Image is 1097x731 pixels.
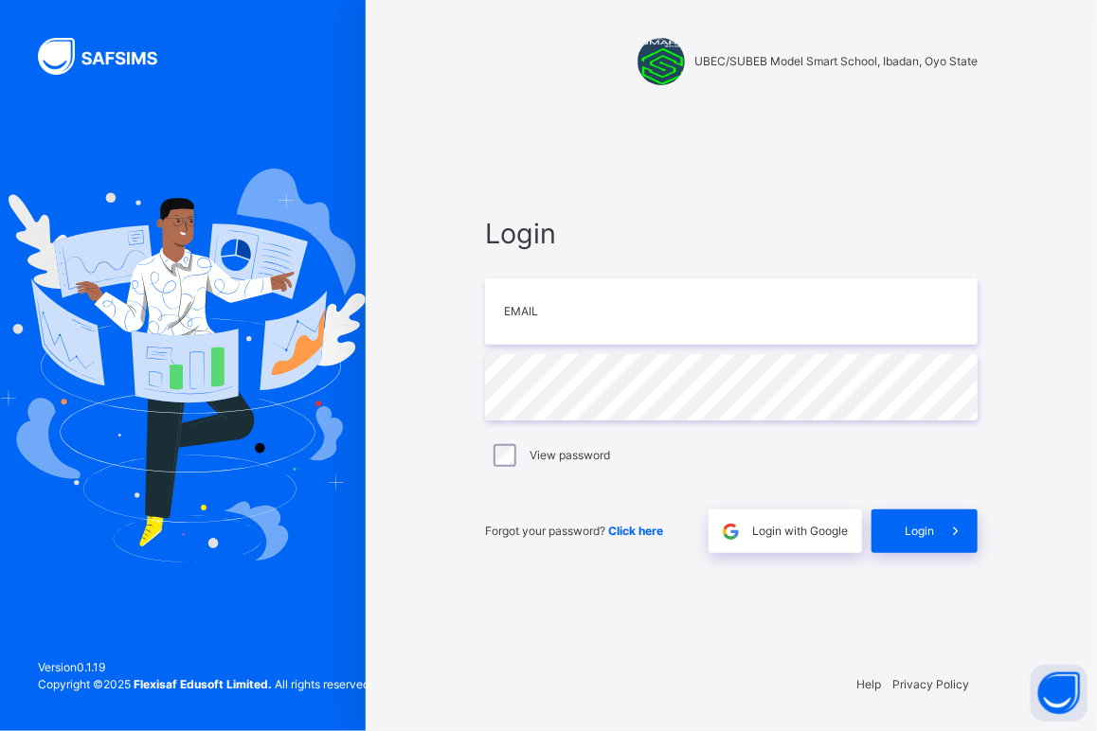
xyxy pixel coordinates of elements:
[485,524,663,538] span: Forgot your password?
[134,677,272,691] strong: Flexisaf Edusoft Limited.
[1031,665,1088,722] button: Open asap
[530,447,610,464] label: View password
[38,38,180,75] img: SAFSIMS Logo
[892,677,969,691] a: Privacy Policy
[694,53,978,70] span: UBEC/SUBEB Model Smart School, Ibadan, Oyo State
[856,677,881,691] a: Help
[608,524,663,538] a: Click here
[38,659,372,676] span: Version 0.1.19
[720,521,742,543] img: google.396cfc9801f0270233282035f929180a.svg
[752,523,848,540] span: Login with Google
[485,213,978,254] span: Login
[38,677,372,691] span: Copyright © 2025 All rights reserved.
[905,523,934,540] span: Login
